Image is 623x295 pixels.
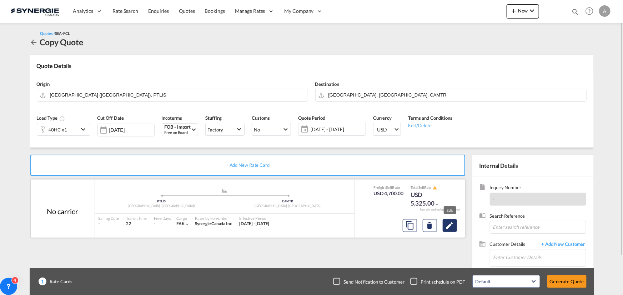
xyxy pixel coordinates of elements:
[377,126,393,133] span: USD
[154,221,155,227] div: -
[176,216,190,221] div: Cargo
[434,202,439,207] md-icon: icon-chevron-down
[55,31,70,36] span: SEA-FCL
[226,162,270,168] span: + Add New Rate Card
[410,278,465,285] md-checkbox: Checkbox No Ink
[154,216,171,221] div: Free Days
[490,184,586,192] span: Inquiry Number
[37,81,50,87] span: Origin
[583,5,599,18] div: Help
[97,115,124,121] span: Cut Off Date
[39,278,46,285] span: 1
[59,116,65,121] md-icon: icon-information-outline
[252,123,291,136] md-select: Select Customs: No
[571,8,579,19] div: icon-magnify
[507,4,539,19] button: icon-plus 400-fgNewicon-chevron-down
[423,219,437,232] button: Delete
[403,219,417,232] button: Copy
[195,216,232,221] div: Rates by Forwarder
[220,189,229,193] md-icon: assets/icons/custom/ship-fill.svg
[490,213,586,221] span: Search Reference
[239,221,270,227] div: 12 Aug 2025 - 31 Aug 2025
[538,241,586,249] span: + Add New Customer
[285,7,314,15] span: My Company
[373,185,403,190] div: Freight Rate
[509,8,536,14] span: New
[205,123,245,136] md-select: Select Stuffing: Factory
[73,7,93,15] span: Analytics
[126,216,147,221] div: Transit Time
[239,221,270,226] span: [DATE] - [DATE]
[30,38,38,47] md-icon: icon-arrow-left
[37,89,308,102] md-input-container: Lisbon (Lisboa), PTLIS
[408,115,452,121] span: Terms and Conditions
[421,279,465,285] div: Print schedule on PDF
[252,115,270,121] span: Customs
[315,81,340,87] span: Destination
[30,36,40,48] div: icon-arrow-left
[493,249,586,265] input: Enter Customer Details
[99,221,119,227] div: -
[311,126,364,133] span: [DATE] - [DATE]
[30,62,594,73] div: Quote Details
[476,279,491,284] div: Default
[415,208,465,212] div: Remark and Inclusion included
[599,5,611,17] div: A
[298,115,325,121] span: Quote Period
[40,36,83,48] div: Copy Quote
[298,125,307,134] md-icon: icon-calendar
[406,221,414,230] md-icon: assets/icons/custom/copyQuote.svg
[165,130,191,135] div: Free on Board
[11,3,59,19] img: 1f56c880d42311ef80fc7dca854c8e59.png
[79,125,90,134] md-icon: icon-chevron-down
[490,221,586,234] input: Enter search reference
[373,190,403,197] div: USD 4,700.00
[328,89,583,101] input: Search by Door/Port
[493,196,495,202] span: -
[583,5,596,17] span: Help
[99,216,119,221] div: Sailing Date
[432,185,437,191] button: icon-alert
[411,185,446,191] div: Total Rate
[109,127,154,133] input: Select
[509,6,518,15] md-icon: icon-plus 400-fg
[528,6,536,15] md-icon: icon-chevron-down
[472,155,594,177] div: Internal Details
[162,123,199,136] md-select: Select Incoterms: FOB - import Free on Board
[40,31,55,36] span: Quotes /
[205,8,225,14] span: Bookings
[47,206,78,216] div: No carrier
[547,275,587,288] button: Generate Quote
[418,185,424,190] span: Sell
[408,121,452,129] div: Edit/Delete
[344,279,405,285] div: Send Notification to Customer
[333,278,405,285] md-checkbox: Checkbox No Ink
[37,123,90,136] div: 40HC x1icon-chevron-down
[239,216,270,221] div: Effective Period
[386,185,392,190] span: Sell
[126,221,147,227] div: 22
[205,115,222,121] span: Stuffing
[373,123,401,136] md-select: Select Currency: $ USDUnited States Dollar
[99,199,225,204] div: PTLIS
[195,221,232,227] div: Synergie Canada Inc
[207,127,223,133] div: Factory
[99,204,225,208] div: [GEOGRAPHIC_DATA] ([GEOGRAPHIC_DATA])
[165,124,191,130] div: FOB - import
[185,222,190,227] md-icon: icon-chevron-down
[433,186,437,190] md-icon: icon-alert
[46,278,72,285] span: Rate Cards
[309,124,366,134] span: [DATE] - [DATE]
[30,155,465,176] div: + Add New Rate Card
[254,127,260,133] div: No
[225,199,351,204] div: CAMTR
[443,219,457,232] button: Edit
[37,115,65,121] span: Load Type
[50,89,304,101] input: Search by Door/Port
[315,89,587,102] md-input-container: Montreal, QC, CAMTR
[235,7,265,15] span: Manage Rates
[490,241,538,249] span: Customer Details
[225,204,351,208] div: [GEOGRAPHIC_DATA], [GEOGRAPHIC_DATA]
[162,115,182,121] span: Incoterms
